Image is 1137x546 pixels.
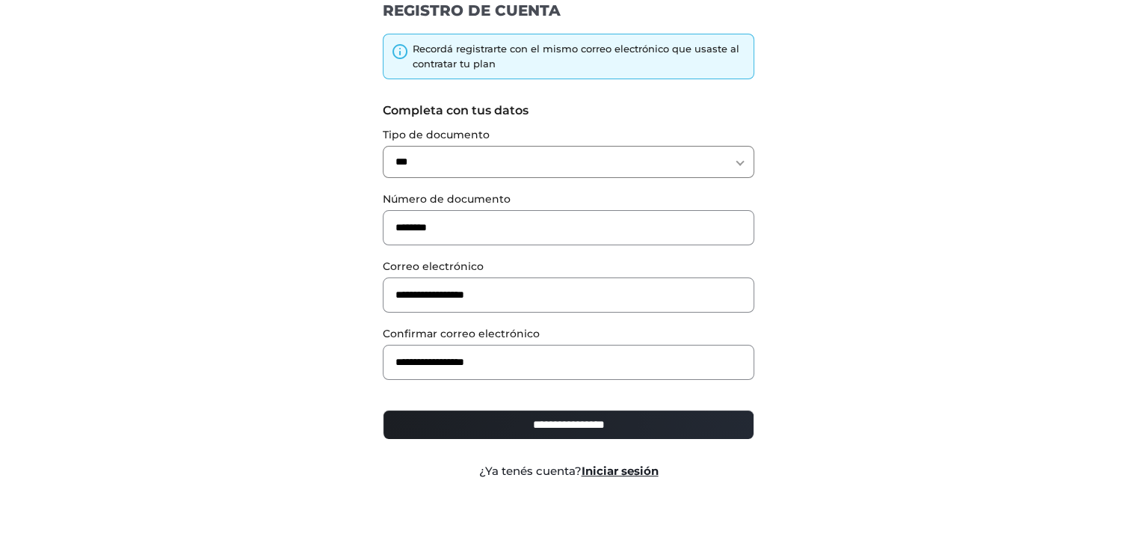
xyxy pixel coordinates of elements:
[383,326,754,342] label: Confirmar correo electrónico
[383,259,754,274] label: Correo electrónico
[383,191,754,207] label: Número de documento
[383,1,754,20] h1: REGISTRO DE CUENTA
[383,102,754,120] label: Completa con tus datos
[413,42,746,71] div: Recordá registrarte con el mismo correo electrónico que usaste al contratar tu plan
[582,464,659,478] a: Iniciar sesión
[383,127,754,143] label: Tipo de documento
[372,463,765,480] div: ¿Ya tenés cuenta?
